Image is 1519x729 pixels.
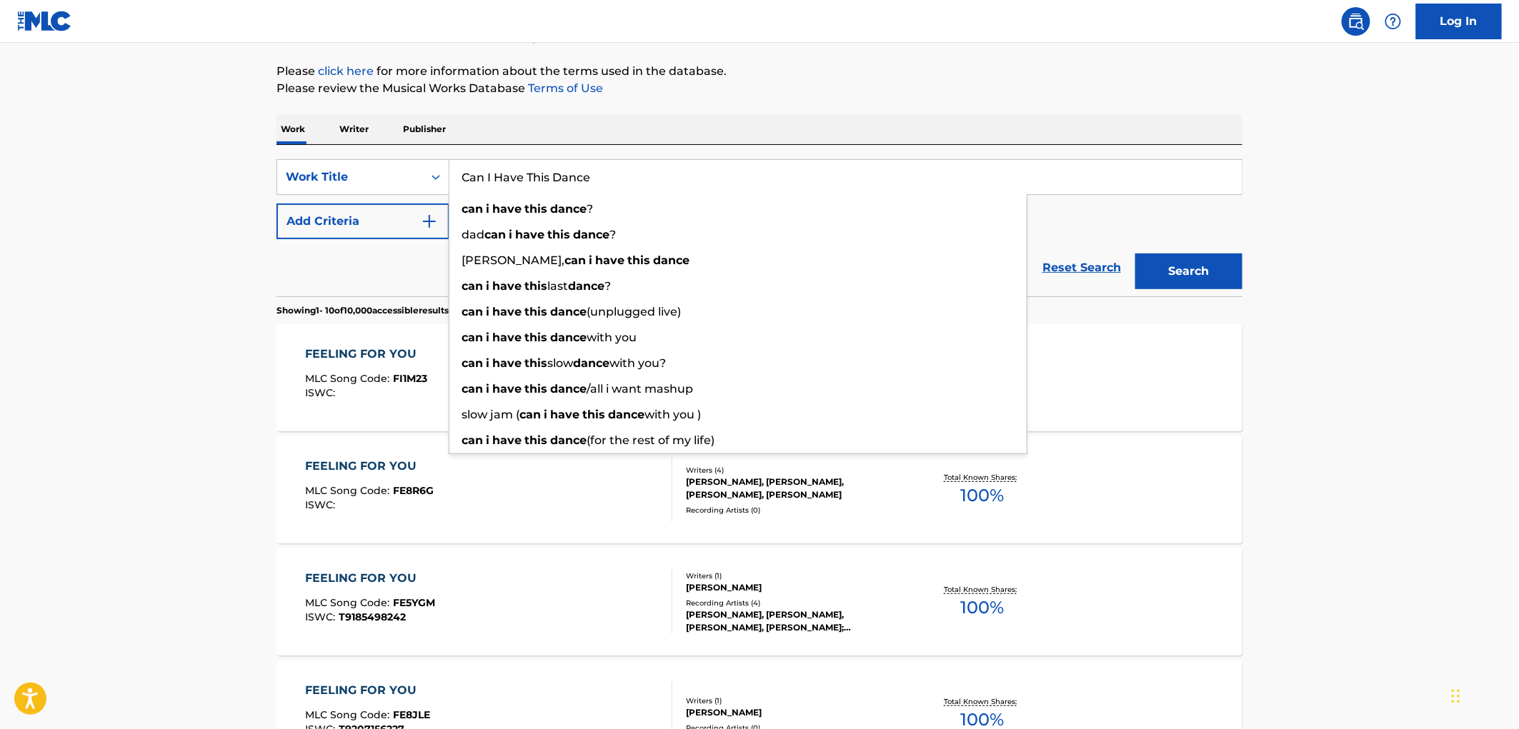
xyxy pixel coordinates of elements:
strong: this [524,356,547,370]
div: Work Title [286,169,414,186]
strong: i [486,305,489,318]
div: [PERSON_NAME] [686,706,902,719]
strong: this [524,331,547,344]
form: Search Form [277,159,1242,296]
strong: this [582,408,605,421]
strong: i [486,202,489,216]
span: ISWC : [306,386,339,399]
strong: can [462,305,483,318]
span: ? [604,279,611,293]
span: ISWC : [306,610,339,623]
strong: i [486,356,489,370]
div: Drag [1452,675,1460,718]
strong: can [462,356,483,370]
strong: can [462,433,483,447]
strong: dance [550,202,587,216]
p: Showing 1 - 10 of 10,000 accessible results (Total 1,797,522 ) [277,304,516,317]
div: Recording Artists ( 0 ) [686,505,902,516]
strong: dance [550,382,587,396]
div: Writers ( 1 ) [686,570,902,581]
p: Publisher [399,114,450,144]
div: FEELING FOR YOU [306,346,428,363]
strong: dance [573,228,609,241]
strong: can [484,228,506,241]
div: Writers ( 4 ) [686,465,902,476]
strong: this [524,305,547,318]
img: MLC Logo [17,11,72,31]
strong: have [492,305,522,318]
strong: this [524,382,547,396]
span: T9185498242 [339,610,407,623]
div: Writers ( 1 ) [686,695,902,706]
span: FE8JLE [394,708,431,721]
strong: can [564,253,586,267]
strong: this [547,228,570,241]
strong: dance [608,408,644,421]
div: [PERSON_NAME] [686,581,902,594]
span: with you [587,331,637,344]
strong: i [486,279,489,293]
strong: have [595,253,624,267]
span: with you ) [644,408,701,421]
span: 100 % [960,483,1004,508]
p: Total Known Shares: [944,472,1020,483]
a: Log In [1416,4,1502,39]
img: help [1385,13,1402,30]
strong: have [515,228,544,241]
a: Reset Search [1035,252,1128,283]
p: Total Known Shares: [944,584,1020,595]
span: last [547,279,568,293]
span: [PERSON_NAME], [462,253,564,267]
span: (for the rest of my life) [587,433,714,447]
span: /all i want mashup [587,382,693,396]
span: MLC Song Code : [306,372,394,385]
iframe: Chat Widget [1448,660,1519,729]
p: Total Known Shares: [944,696,1020,707]
strong: this [627,253,650,267]
a: FEELING FOR YOUMLC Song Code:FI1M23ISWC:Writers (5)[PERSON_NAME], [PERSON_NAME] [PERSON_NAME], IN... [277,324,1242,431]
span: 100 % [960,595,1004,620]
div: Help [1379,7,1408,36]
strong: dance [573,356,609,370]
div: FEELING FOR YOU [306,458,434,475]
img: search [1348,13,1365,30]
span: ? [609,228,616,241]
span: MLC Song Code : [306,708,394,721]
strong: have [492,356,522,370]
span: ISWC : [306,498,339,511]
strong: can [462,279,483,293]
div: FEELING FOR YOU [306,570,436,587]
span: MLC Song Code : [306,596,394,609]
div: [PERSON_NAME], [PERSON_NAME], [PERSON_NAME], [PERSON_NAME] [686,476,902,501]
strong: i [486,382,489,396]
div: FEELING FOR YOU [306,682,431,699]
span: ? [587,202,593,216]
div: [PERSON_NAME], [PERSON_NAME], [PERSON_NAME], [PERSON_NAME];[PERSON_NAME];[PERSON_NAME] [686,608,902,634]
a: Public Search [1342,7,1370,36]
strong: i [486,331,489,344]
span: FE8R6G [394,484,434,497]
button: Add Criteria [277,203,449,239]
strong: dance [550,305,587,318]
div: Recording Artists ( 4 ) [686,598,902,608]
strong: i [544,408,547,421]
strong: dance [653,253,689,267]
strong: i [589,253,592,267]
strong: can [462,202,483,216]
strong: have [550,408,579,421]
strong: this [524,433,547,447]
span: FI1M23 [394,372,428,385]
span: (unplugged live) [587,305,681,318]
p: Work [277,114,309,144]
strong: have [492,202,522,216]
span: dad [462,228,484,241]
p: Please review the Musical Works Database [277,80,1242,97]
span: FE5YGM [394,596,436,609]
strong: have [492,433,522,447]
a: FEELING FOR YOUMLC Song Code:FE5YGMISWC:T9185498242Writers (1)[PERSON_NAME]Recording Artists (4)[... [277,548,1242,655]
strong: dance [550,331,587,344]
strong: i [486,433,489,447]
strong: can [462,382,483,396]
strong: this [524,202,547,216]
